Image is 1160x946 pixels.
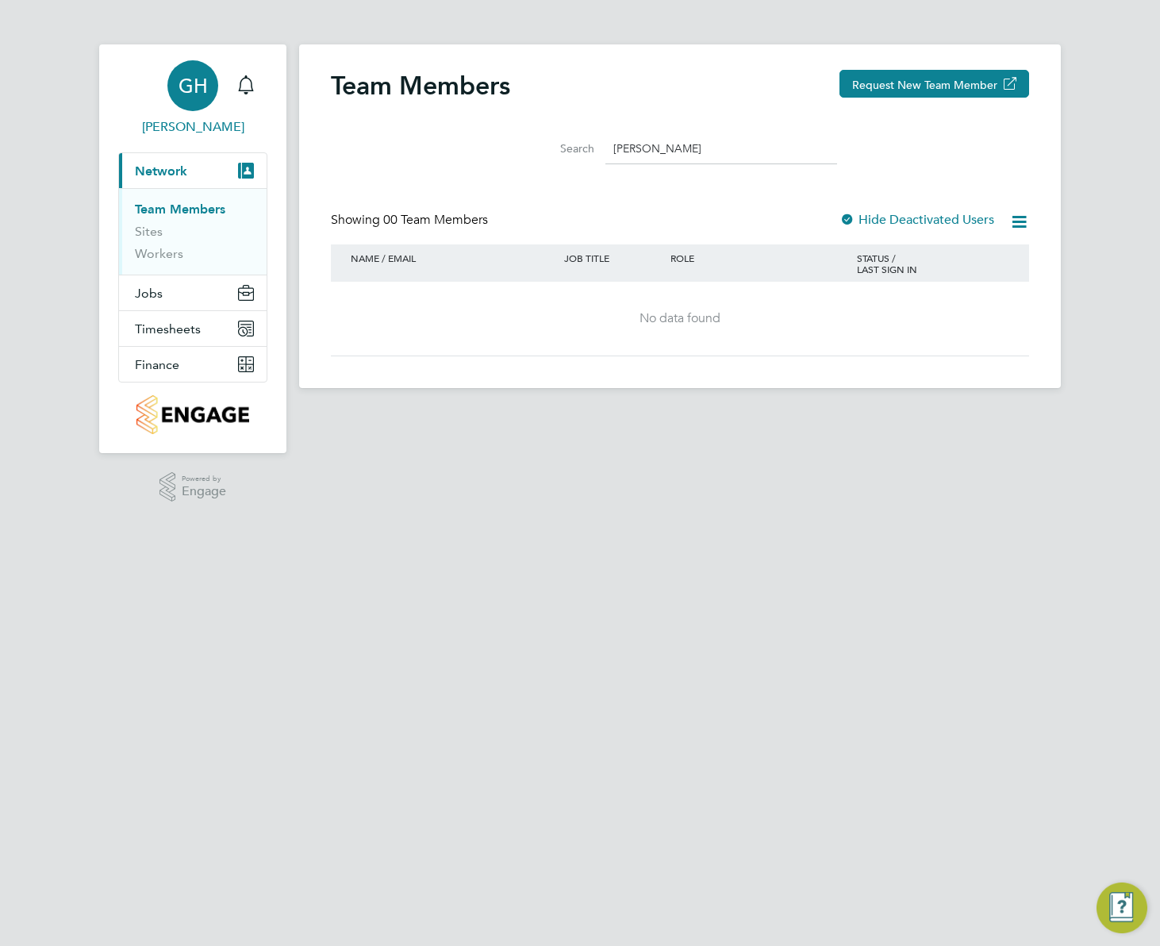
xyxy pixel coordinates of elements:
[853,244,1013,283] div: STATUS / LAST SIGN IN
[135,163,187,179] span: Network
[1097,883,1147,933] button: Engage Resource Center
[119,188,267,275] div: Network
[331,212,491,229] div: Showing
[347,310,1013,327] div: No data found
[179,75,208,96] span: GH
[119,311,267,346] button: Timesheets
[523,141,594,156] label: Search
[605,133,837,164] input: Search for...
[119,153,267,188] button: Network
[666,244,853,271] div: ROLE
[839,212,994,228] label: Hide Deactivated Users
[118,60,267,137] a: GH[PERSON_NAME]
[135,286,163,301] span: Jobs
[99,44,286,453] nav: Main navigation
[118,395,267,434] a: Go to home page
[182,472,226,486] span: Powered by
[119,347,267,382] button: Finance
[159,472,227,502] a: Powered byEngage
[135,357,179,372] span: Finance
[136,395,248,434] img: countryside-properties-logo-retina.png
[383,212,488,228] span: 00 Team Members
[119,275,267,310] button: Jobs
[839,70,1029,98] button: Request New Team Member
[118,117,267,137] span: Gemma Hone
[135,224,163,239] a: Sites
[331,70,510,102] h2: Team Members
[135,246,183,261] a: Workers
[182,485,226,498] span: Engage
[135,321,201,336] span: Timesheets
[347,244,560,271] div: NAME / EMAIL
[560,244,666,271] div: JOB TITLE
[135,202,225,217] a: Team Members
